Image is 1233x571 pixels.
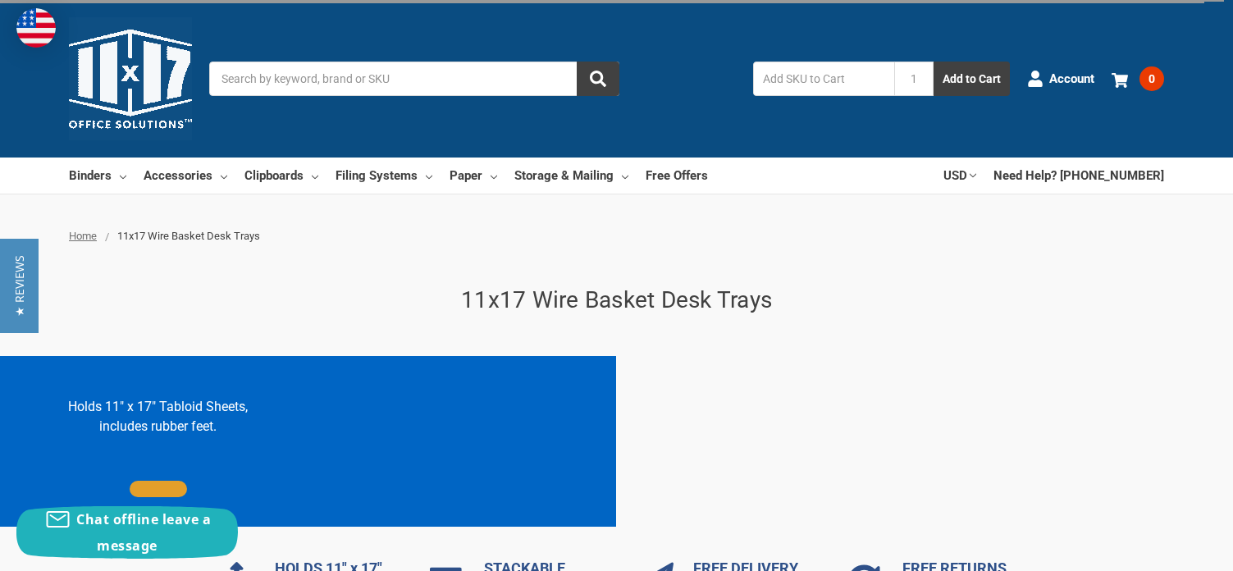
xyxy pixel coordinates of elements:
[69,158,126,194] a: Binders
[11,255,27,317] span: ★ Reviews
[69,230,97,242] a: Home
[16,8,56,48] img: duty and tax information for United States
[450,158,497,194] a: Paper
[646,158,708,194] a: Free Offers
[993,158,1164,194] a: Need Help? [PHONE_NUMBER]
[209,62,619,96] input: Search by keyword, brand or SKU
[1139,66,1164,91] span: 0
[69,17,192,140] img: 11x17.com
[1112,57,1164,100] a: 0
[68,399,248,414] span: Holds 11" x 17" Tabloid Sheets,
[934,62,1010,96] button: Add to Cart
[69,283,1164,317] h1: 11x17 Wire Basket Desk Trays
[16,506,238,559] button: Chat offline leave a message
[336,158,432,194] a: Filing Systems
[514,158,628,194] a: Storage & Mailing
[1049,70,1094,89] span: Account
[943,158,976,194] a: USD
[1027,57,1094,100] a: Account
[144,158,227,194] a: Accessories
[244,158,318,194] a: Clipboards
[117,230,260,242] span: 11x17 Wire Basket Desk Trays
[76,510,211,555] span: Chat offline leave a message
[753,62,894,96] input: Add SKU to Cart
[99,418,217,434] span: includes rubber feet.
